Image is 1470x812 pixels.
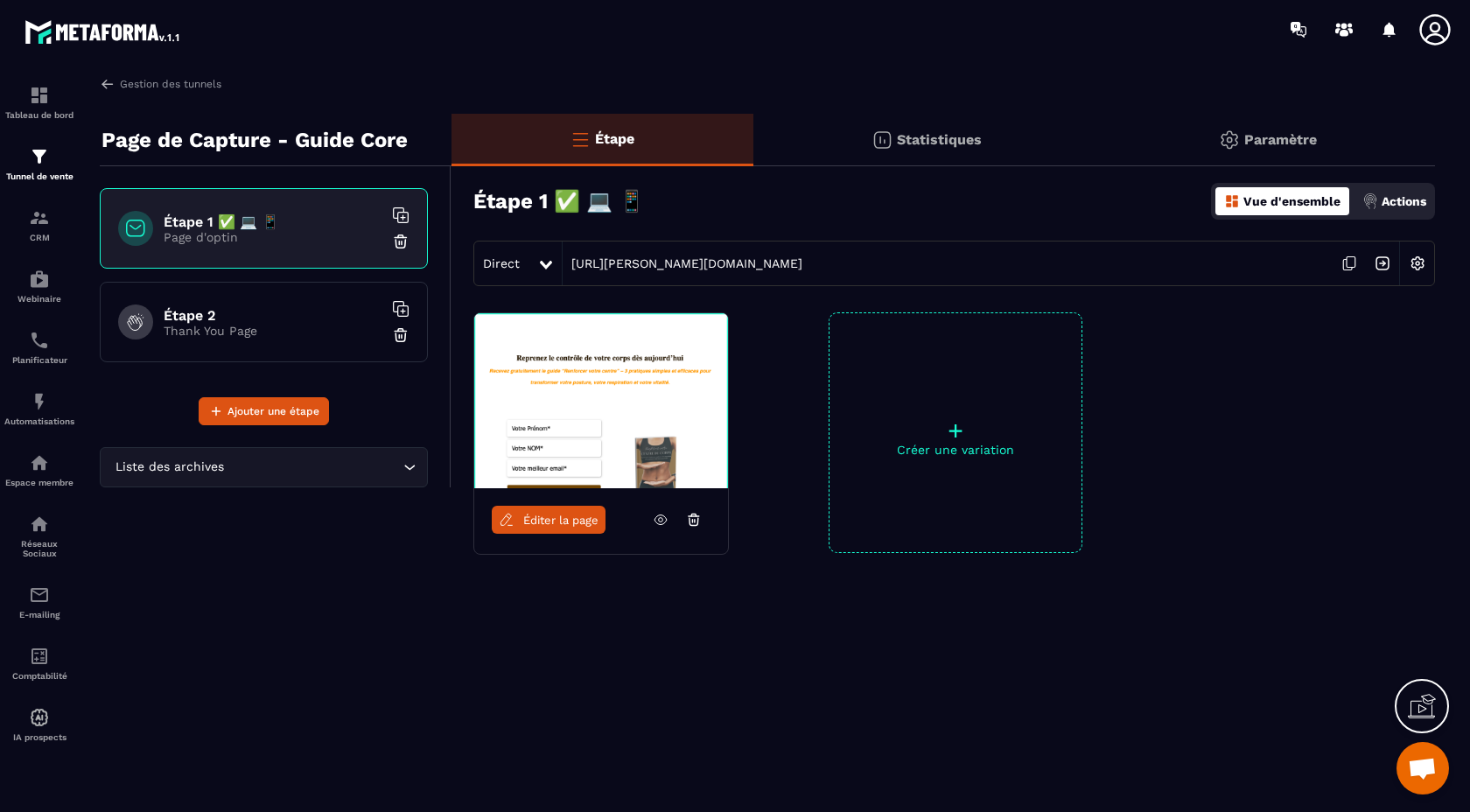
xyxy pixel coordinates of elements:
img: automations [29,269,50,290]
p: Actions [1382,194,1426,208]
p: CRM [4,233,74,242]
img: setting-gr.5f69749f.svg [1219,129,1240,150]
p: Paramètre [1244,131,1317,148]
h6: Étape 1 ✅ 💻 📱 [164,213,382,230]
span: Direct [483,256,520,270]
p: E-mailing [4,610,74,619]
p: Tableau de bord [4,110,74,120]
span: Éditer la page [523,514,598,527]
img: setting-w.858f3a88.svg [1401,247,1434,280]
button: Ajouter une étape [199,397,329,425]
p: Vue d'ensemble [1243,194,1340,208]
img: bars-o.4a397970.svg [570,129,591,150]
div: Search for option [100,447,428,487]
a: schedulerschedulerPlanificateur [4,317,74,378]
a: accountantaccountantComptabilité [4,633,74,694]
p: Tunnel de vente [4,171,74,181]
a: social-networksocial-networkRéseaux Sociaux [4,500,74,571]
img: scheduler [29,330,50,351]
a: formationformationTableau de bord [4,72,74,133]
span: Ajouter une étape [227,402,319,420]
img: arrow-next.bcc2205e.svg [1366,247,1399,280]
a: emailemailE-mailing [4,571,74,633]
p: Réseaux Sociaux [4,539,74,558]
img: trash [392,326,409,344]
p: Page de Capture - Guide Core [101,122,408,157]
img: automations [29,452,50,473]
span: Liste des archives [111,458,227,477]
img: actions.d6e523a2.png [1362,193,1378,209]
p: Thank You Page [164,324,382,338]
img: email [29,584,50,605]
img: accountant [29,646,50,667]
p: + [829,418,1081,443]
a: Éditer la page [492,506,605,534]
p: Webinaire [4,294,74,304]
p: Espace membre [4,478,74,487]
img: automations [29,391,50,412]
a: formationformationTunnel de vente [4,133,74,194]
img: formation [29,85,50,106]
a: automationsautomationsWebinaire [4,255,74,317]
img: social-network [29,514,50,535]
p: Étape [595,130,634,147]
p: Créer une variation [829,443,1081,457]
img: image [474,313,728,488]
a: automationsautomationsEspace membre [4,439,74,500]
a: formationformationCRM [4,194,74,255]
p: Comptabilité [4,671,74,681]
a: Ouvrir le chat [1396,742,1449,794]
a: [URL][PERSON_NAME][DOMAIN_NAME] [563,256,802,270]
a: Gestion des tunnels [100,76,221,92]
img: trash [392,233,409,250]
img: formation [29,207,50,228]
p: Planificateur [4,355,74,365]
p: Automatisations [4,416,74,426]
img: automations [29,707,50,728]
a: automationsautomationsAutomatisations [4,378,74,439]
h3: Étape 1 ✅ 💻 📱 [473,189,645,213]
input: Search for option [227,458,399,477]
p: Statistiques [897,131,982,148]
img: logo [24,16,182,47]
p: Page d'optin [164,230,382,244]
p: IA prospects [4,732,74,742]
h6: Étape 2 [164,307,382,324]
img: dashboard-orange.40269519.svg [1224,193,1240,209]
img: arrow [100,76,115,92]
img: formation [29,146,50,167]
img: stats.20deebd0.svg [871,129,892,150]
